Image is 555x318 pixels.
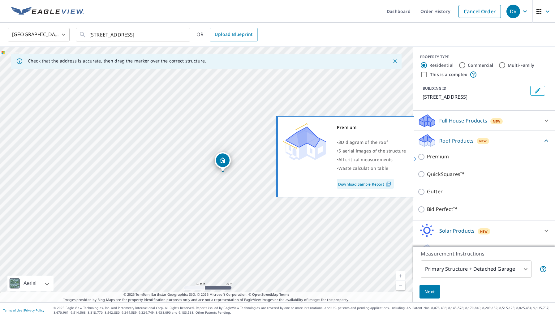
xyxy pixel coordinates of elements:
label: Multi-Family [508,62,535,68]
div: • [337,138,406,147]
img: Premium [283,123,326,160]
div: [GEOGRAPHIC_DATA] [8,26,70,43]
span: All critical measurements [338,157,393,162]
a: Cancel Order [458,5,501,18]
a: Upload Blueprint [210,28,257,41]
p: Roof Products [439,137,474,144]
a: Privacy Policy [24,308,44,312]
p: | [3,308,44,312]
a: Terms [279,292,290,297]
img: EV Logo [11,7,84,16]
span: Waste calculation table [338,165,388,171]
div: Premium [337,123,406,132]
div: PROPERTY TYPE [420,54,548,60]
span: Next [424,288,435,296]
div: Full House ProductsNew [418,113,550,128]
span: New [493,119,501,124]
div: • [337,155,406,164]
div: DV [506,5,520,18]
div: Aerial [7,276,54,291]
div: Solar ProductsNew [418,223,550,238]
div: • [337,147,406,155]
div: Walls ProductsNew [418,243,550,258]
p: Gutter [427,188,443,196]
label: Commercial [468,62,493,68]
button: Edit building 1 [530,86,545,96]
div: Roof ProductsNew [418,133,550,148]
img: Pdf Icon [384,181,393,187]
button: Close [391,57,399,65]
p: Check that the address is accurate, then drag the marker over the correct structure. [28,58,206,64]
span: 3D diagram of the roof [338,139,388,145]
a: Download Sample Report [337,179,394,189]
div: • [337,164,406,173]
a: OpenStreetMap [252,292,278,297]
div: OR [196,28,258,41]
span: 5 aerial images of the structure [338,148,406,154]
div: Dropped pin, building 1, Residential property, 5380 N Lariat Dr Castle Rock, CO 80108 [215,152,231,171]
p: Solar Products [439,227,475,234]
input: Search by address or latitude-longitude [89,26,178,43]
button: Next [419,285,440,299]
p: Premium [427,153,449,161]
div: Primary Structure + Detached Garage [421,260,531,278]
label: Residential [429,62,454,68]
p: QuickSquares™ [427,170,464,178]
p: [STREET_ADDRESS] [423,93,528,101]
span: Upload Blueprint [215,31,252,38]
p: Full House Products [439,117,487,124]
label: This is a complex [430,71,467,78]
a: Current Level 19, Zoom In [396,271,405,281]
p: © 2025 Eagle View Technologies, Inc. and Pictometry International Corp. All Rights Reserved. Repo... [54,306,552,315]
span: New [479,139,487,144]
span: © 2025 TomTom, Earthstar Geographics SIO, © 2025 Microsoft Corporation, © [123,292,290,297]
a: Terms of Use [3,308,22,312]
span: Your report will include the primary structure and a detached garage if one exists. [540,265,547,273]
p: Bid Perfect™ [427,205,457,213]
p: BUILDING ID [423,86,446,91]
a: Current Level 19, Zoom Out [396,281,405,290]
span: New [480,229,488,234]
div: Aerial [22,276,38,291]
p: Measurement Instructions [421,250,547,257]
